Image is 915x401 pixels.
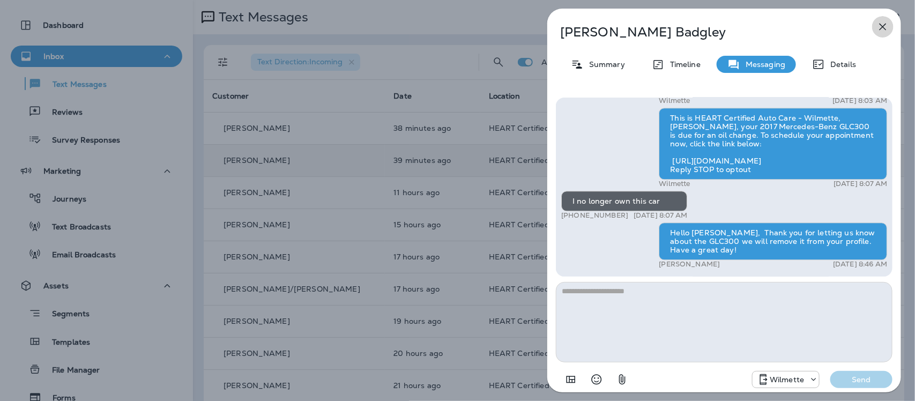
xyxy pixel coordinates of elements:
[832,96,887,105] p: [DATE] 8:03 AM
[834,180,887,188] p: [DATE] 8:07 AM
[659,180,690,188] p: Wilmette
[560,369,582,390] button: Add in a premade template
[560,25,853,40] p: [PERSON_NAME] Badgley
[740,60,785,69] p: Messaging
[659,108,887,180] div: This is HEART Certified Auto Care - Wilmette, [PERSON_NAME], your 2017 Mercedes-Benz GLC300 is du...
[659,96,690,105] p: Wilmette
[586,369,607,390] button: Select an emoji
[659,260,720,269] p: [PERSON_NAME]
[665,60,701,69] p: Timeline
[770,375,804,384] p: Wilmette
[584,60,625,69] p: Summary
[825,60,856,69] p: Details
[634,211,687,220] p: [DATE] 8:07 AM
[561,191,687,211] div: I no longer own this car
[659,222,887,260] div: Hello [PERSON_NAME], Thank you for letting us know about the GLC300 we will remove it from your p...
[833,260,887,269] p: [DATE] 8:46 AM
[561,211,628,220] p: [PHONE_NUMBER]
[753,373,819,386] div: +1 (847) 865-9557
